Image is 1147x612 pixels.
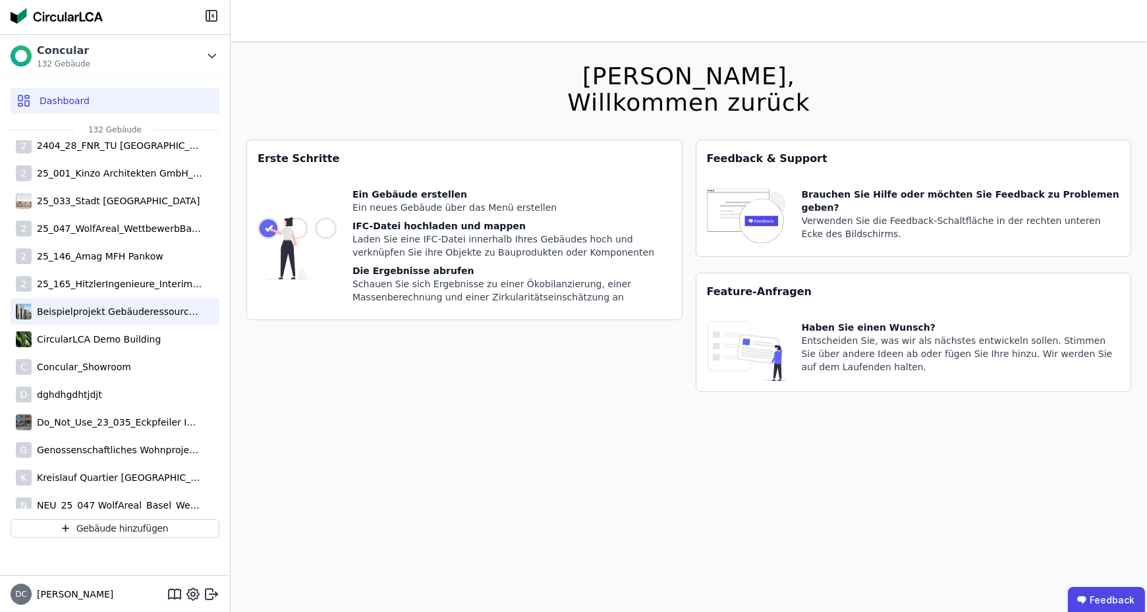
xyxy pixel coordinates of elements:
span: Dashboard [40,94,90,107]
div: 2 [16,165,32,181]
div: Die Ergebnisse abrufen [352,264,671,277]
div: dghdhgdhtjdjt [32,388,102,401]
div: K [16,470,32,486]
div: 2 [16,276,32,292]
div: Feature-Anfragen [696,273,1131,310]
span: DC [15,590,27,598]
button: Gebäude hinzufügen [11,519,219,538]
div: IFC-Datei hochladen und mappen [352,219,671,233]
div: 25_001_Kinzo Architekten GmbH_Das Center Bauteil C_Berlin [32,167,203,180]
div: Entscheiden Sie, was wir als nächstes entwickeln sollen. Stimmen Sie über andere Ideen ab oder fü... [802,334,1121,374]
div: Erste Schritte [247,140,682,177]
span: 132 Gebäude [37,59,90,69]
div: 25_165_HitzlerIngenieure_Interimsoper_Stuttgart [32,277,203,291]
img: CircularLCA Demo Building [16,329,32,350]
span: 132 Gebäude [75,125,155,135]
div: Kreislauf Quartier [GEOGRAPHIC_DATA] [32,471,203,484]
img: getting_started_tile-DrF_GRSv.svg [258,188,337,309]
div: Schauen Sie sich Ergebnisse zu einer Ökobilanzierung, einer Massenberechnung und einer Zirkularit... [352,277,671,304]
div: Ein Gebäude erstellen [352,188,671,201]
img: Concular [11,8,103,24]
div: Verwenden Sie die Feedback-Schaltfläche in der rechten unteren Ecke des Bildschirms. [802,214,1121,240]
span: [PERSON_NAME] [32,588,113,601]
div: [PERSON_NAME], [567,63,810,90]
div: N [16,497,32,513]
div: NEU_25_047 WolfAreal_Basel_Wettbewerb [32,499,203,512]
div: 2 [16,248,32,264]
div: Haben Sie einen Wunsch? [802,321,1121,334]
div: Concular [37,43,90,59]
div: 25_047_WolfAreal_WettbewerbBasel [32,222,203,235]
div: Beispielprojekt Gebäuderessourcenpass [32,305,203,318]
div: Concular_Showroom [32,360,131,374]
div: 25_146_Amag MFH Pankow [32,250,163,263]
div: CircularLCA Demo Building [32,333,161,346]
div: Do_Not_Use_23_035_Eckpfeiler Immobilien Gruppe_Kirschgelände_München [32,416,203,429]
div: 2404_28_FNR_TU [GEOGRAPHIC_DATA] [32,139,203,152]
div: D [16,387,32,403]
div: Feedback & Support [696,140,1131,177]
div: 2 [16,138,32,153]
img: feature_request_tile-UiXE1qGU.svg [707,321,786,381]
img: Do_Not_Use_23_035_Eckpfeiler Immobilien Gruppe_Kirschgelände_München [16,412,32,433]
div: Laden Sie eine IFC-Datei innerhalb Ihres Gebäudes hoch und verknüpfen Sie ihre Objekte zu Bauprod... [352,233,671,259]
img: feedback-icon-HCTs5lye.svg [707,188,786,246]
div: Willkommen zurück [567,90,810,116]
div: 2 [16,221,32,236]
div: 25_033_Stadt [GEOGRAPHIC_DATA] [32,194,200,208]
div: Genossenschaftliches Wohnprojekt "Glocke" [32,443,203,457]
img: Concular [11,45,32,67]
div: C [16,359,32,375]
img: 25_033_Stadt Königsbrunn_Forum [16,190,32,211]
div: G [16,442,32,458]
div: Ein neues Gebäude über das Menü erstellen [352,201,671,214]
div: Brauchen Sie Hilfe oder möchten Sie Feedback zu Problemen geben? [802,188,1121,214]
img: Beispielprojekt Gebäuderessourcenpass [16,301,32,322]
